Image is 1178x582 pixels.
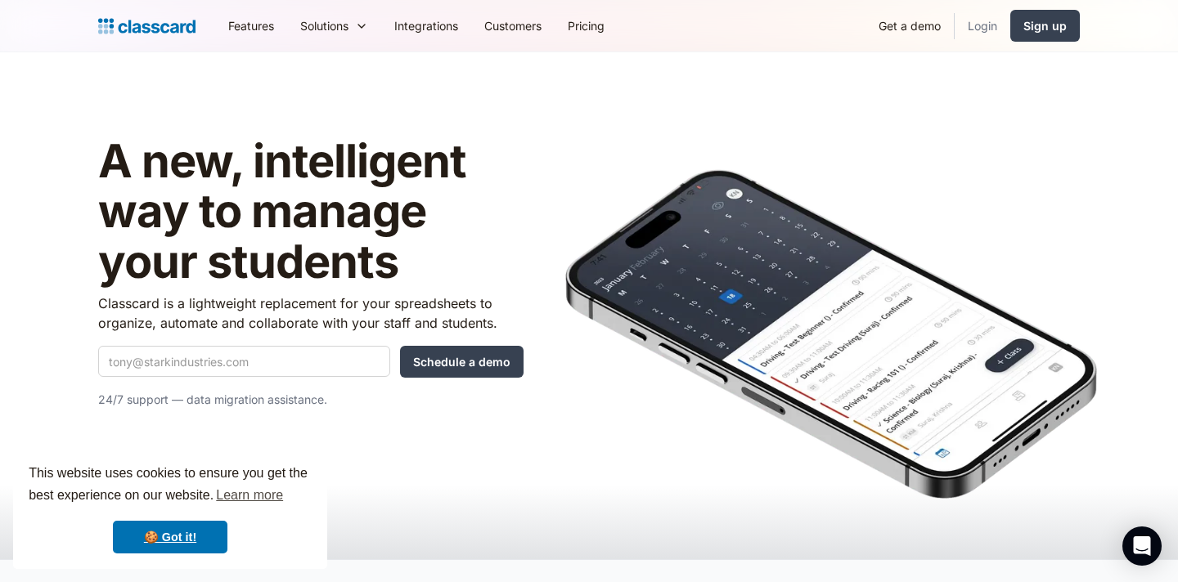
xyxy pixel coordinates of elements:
[955,7,1010,44] a: Login
[1010,10,1080,42] a: Sign up
[98,137,524,288] h1: A new, intelligent way to manage your students
[13,448,327,569] div: cookieconsent
[214,483,286,508] a: learn more about cookies
[1023,17,1067,34] div: Sign up
[400,346,524,378] input: Schedule a demo
[29,463,312,508] span: This website uses cookies to ensure you get the best experience on our website.
[98,346,390,377] input: tony@starkindustries.com
[215,7,287,44] a: Features
[1122,526,1162,566] div: Open Intercom Messenger
[381,7,471,44] a: Integrations
[98,293,524,333] p: Classcard is a lightweight replacement for your spreadsheets to organize, automate and collaborat...
[287,7,381,44] div: Solutions
[300,17,348,34] div: Solutions
[98,390,524,410] p: 24/7 support — data migration assistance.
[113,521,227,553] a: dismiss cookie message
[555,7,618,44] a: Pricing
[471,7,555,44] a: Customers
[98,346,524,378] form: Quick Demo Form
[98,15,196,38] a: Logo
[866,7,954,44] a: Get a demo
